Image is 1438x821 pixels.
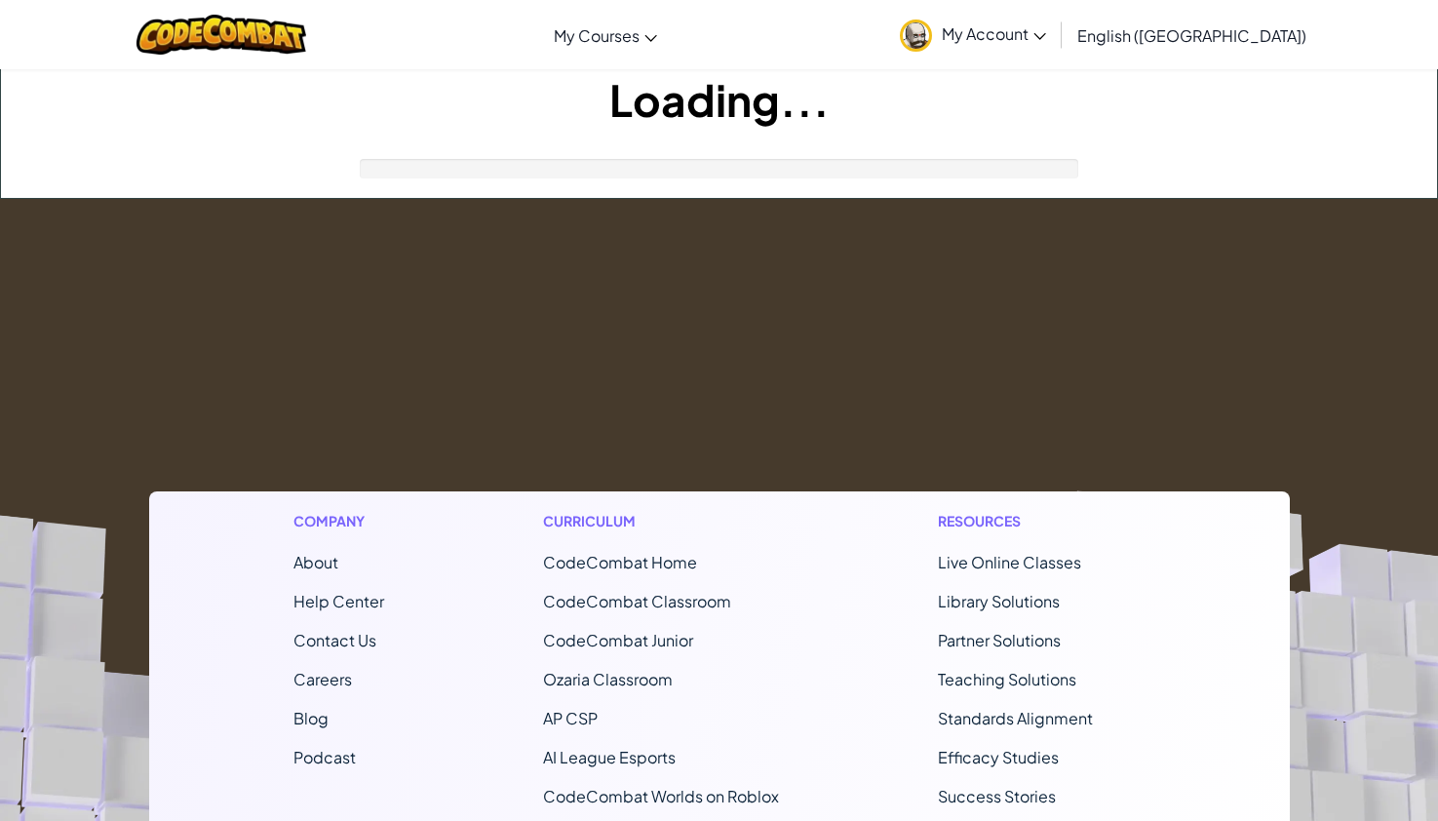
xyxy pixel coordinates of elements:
a: English ([GEOGRAPHIC_DATA]) [1068,9,1316,61]
h1: Curriculum [543,511,779,531]
img: CodeCombat logo [136,15,307,55]
a: About [293,552,338,572]
a: Podcast [293,747,356,767]
span: CodeCombat Home [543,552,697,572]
a: CodeCombat Worlds on Roblox [543,786,779,806]
span: My Courses [554,25,640,46]
h1: Company [293,511,384,531]
span: Contact Us [293,630,376,650]
a: Help Center [293,591,384,611]
a: Partner Solutions [938,630,1061,650]
a: CodeCombat Junior [543,630,693,650]
a: My Courses [544,9,667,61]
a: AI League Esports [543,747,676,767]
h1: Resources [938,511,1146,531]
a: AP CSP [543,708,598,728]
h1: Loading... [1,69,1437,130]
a: Library Solutions [938,591,1060,611]
a: Ozaria Classroom [543,669,673,689]
a: My Account [890,4,1056,65]
a: Success Stories [938,786,1056,806]
a: Careers [293,669,352,689]
a: Live Online Classes [938,552,1081,572]
span: English ([GEOGRAPHIC_DATA]) [1077,25,1306,46]
a: Blog [293,708,329,728]
a: Standards Alignment [938,708,1093,728]
a: CodeCombat Classroom [543,591,731,611]
span: My Account [942,23,1046,44]
a: Efficacy Studies [938,747,1059,767]
a: Teaching Solutions [938,669,1076,689]
img: avatar [900,20,932,52]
